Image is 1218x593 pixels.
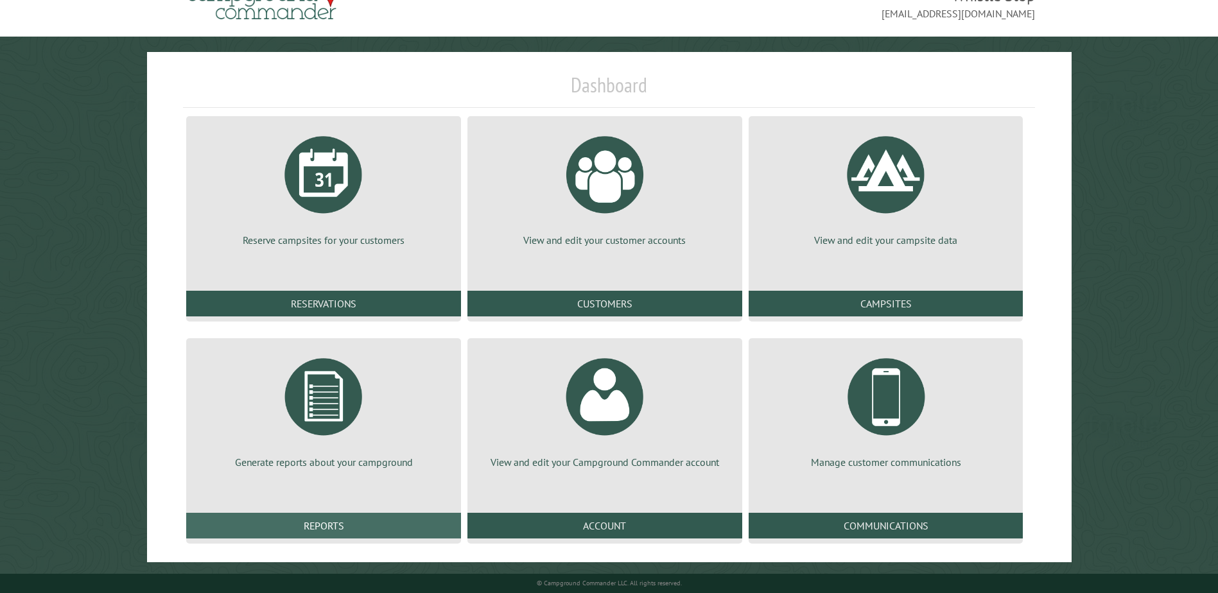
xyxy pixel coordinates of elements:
a: View and edit your campsite data [764,126,1008,247]
p: View and edit your customer accounts [483,233,727,247]
a: Customers [467,291,742,316]
small: © Campground Commander LLC. All rights reserved. [537,579,682,587]
a: Reserve campsites for your customers [202,126,446,247]
p: View and edit your Campground Commander account [483,455,727,469]
a: View and edit your Campground Commander account [483,348,727,469]
p: Reserve campsites for your customers [202,233,446,247]
a: View and edit your customer accounts [483,126,727,247]
a: Campsites [749,291,1023,316]
a: Reports [186,513,461,538]
p: Manage customer communications [764,455,1008,469]
p: View and edit your campsite data [764,233,1008,247]
a: Generate reports about your campground [202,348,446,469]
a: Communications [749,513,1023,538]
a: Reservations [186,291,461,316]
a: Account [467,513,742,538]
p: Generate reports about your campground [202,455,446,469]
h1: Dashboard [183,73,1034,108]
a: Manage customer communications [764,348,1008,469]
